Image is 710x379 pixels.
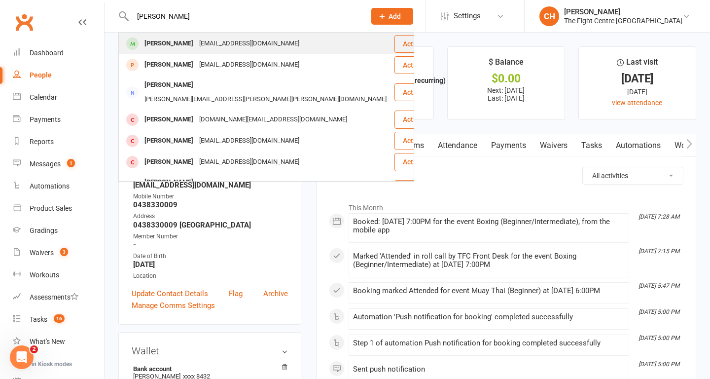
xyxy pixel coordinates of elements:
h3: Wallet [132,345,288,356]
div: [DATE] [588,74,687,84]
p: Next: [DATE] Last: [DATE] [457,86,556,102]
a: Clubworx [12,10,36,35]
div: [PERSON_NAME] [142,58,196,72]
div: Step 1 of automation Push notification for booking completed successfully [353,339,625,347]
a: Attendance [431,134,484,157]
li: This Month [329,197,683,213]
div: [PERSON_NAME] [142,37,196,51]
div: [PERSON_NAME] [142,155,196,169]
button: Actions [394,111,443,128]
div: Marked 'Attended' in roll call by TFC Front Desk for the event Boxing (Beginner/Intermediate) at ... [353,252,625,269]
span: Add [389,12,401,20]
a: Payments [13,109,104,131]
div: Automation 'Push notification for booking' completed successfully [353,313,625,321]
div: [EMAIL_ADDRESS][DOMAIN_NAME] [196,58,302,72]
div: [DOMAIN_NAME][EMAIL_ADDRESS][DOMAIN_NAME] [196,113,350,127]
a: Gradings [13,220,104,242]
i: [DATE] 5:00 PM [639,361,679,368]
input: Search... [130,9,358,23]
button: Actions [394,56,443,74]
div: Waivers [30,249,54,257]
button: Actions [394,132,443,150]
a: Automations [609,134,668,157]
span: Settings [454,5,481,27]
div: $0.00 [457,74,556,84]
a: Update Contact Details [132,288,208,300]
i: [DATE] 7:28 AM [639,213,679,220]
a: Waivers [533,134,574,157]
div: What's New [30,338,65,345]
strong: Bank account [133,365,283,373]
div: Assessments [30,293,78,301]
span: 1 [67,159,75,167]
span: 16 [54,314,65,323]
div: [PERSON_NAME][EMAIL_ADDRESS][PERSON_NAME][PERSON_NAME][DOMAIN_NAME] [142,92,390,107]
i: [DATE] 5:47 PM [639,282,679,289]
a: Archive [263,288,288,300]
div: Payments [30,115,61,123]
span: 2 [30,345,38,353]
a: Dashboard [13,42,104,64]
span: 3 [60,248,68,256]
div: Automations [30,182,70,190]
span: Sent push notification [353,365,425,374]
a: Payments [484,134,533,157]
a: Product Sales [13,197,104,220]
strong: 0438330009 [GEOGRAPHIC_DATA] [133,221,288,229]
iframe: Intercom live chat [10,345,34,369]
a: Reports [13,131,104,153]
div: Messages [30,160,61,168]
div: $ Balance [489,56,524,74]
a: Workouts [13,264,104,286]
div: [EMAIL_ADDRESS][DOMAIN_NAME] [196,37,302,51]
button: Actions [394,153,443,171]
strong: [EMAIL_ADDRESS][DOMAIN_NAME] [133,181,288,189]
div: Dashboard [30,49,64,57]
a: What's New [13,331,104,353]
a: Manage Comms Settings [132,300,215,311]
a: Messages 1 [13,153,104,175]
div: Tasks [30,315,47,323]
button: Actions [394,83,443,101]
button: Add [371,8,413,25]
button: Actions [394,35,443,53]
div: The Fight Centre [GEOGRAPHIC_DATA] [564,16,682,25]
div: CH [539,6,559,26]
a: Tasks [574,134,609,157]
div: Member Number [133,232,288,241]
div: [PERSON_NAME] [564,7,682,16]
a: view attendance [612,99,662,107]
div: [DATE] [588,86,687,97]
div: Calendar [30,93,57,101]
div: Date of Birth [133,252,288,261]
a: Flag [229,288,243,300]
div: Location [133,271,288,281]
a: Waivers 3 [13,242,104,264]
a: People [13,64,104,86]
a: Tasks 16 [13,308,104,331]
h3: Activity [329,167,683,182]
div: Mobile Number [133,192,288,201]
i: [DATE] 5:00 PM [639,308,679,315]
a: Assessments [13,286,104,308]
a: Calendar [13,86,104,109]
div: Reports [30,138,54,146]
i: [DATE] 5:00 PM [639,335,679,341]
button: Actions [394,180,443,198]
div: [EMAIL_ADDRESS][DOMAIN_NAME] [196,134,302,148]
strong: 0438330009 [133,200,288,209]
strong: [DATE] [133,260,288,269]
div: People [30,71,52,79]
div: Product Sales [30,204,72,212]
div: Booking marked Attended for event Muay Thai (Beginner) at [DATE] 6:00PM [353,287,625,295]
a: Automations [13,175,104,197]
strong: - [133,240,288,249]
div: Workouts [30,271,59,279]
div: [PERSON_NAME] [142,113,196,127]
div: Last visit [617,56,658,74]
div: [EMAIL_ADDRESS][DOMAIN_NAME] [196,155,302,169]
i: [DATE] 7:15 PM [639,248,679,255]
div: [PERSON_NAME] [142,175,196,189]
div: Gradings [30,227,58,234]
div: [PERSON_NAME] [142,78,196,92]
